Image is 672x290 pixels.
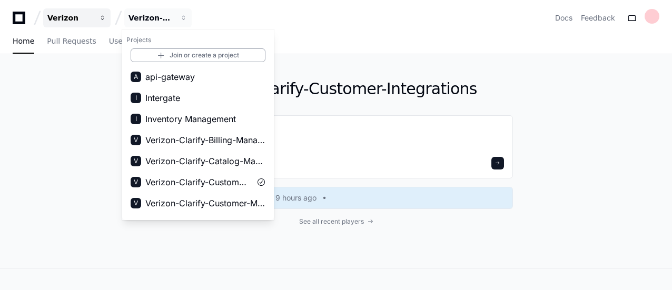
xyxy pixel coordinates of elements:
[131,114,141,124] div: I
[131,72,141,82] div: A
[43,8,111,27] button: Verizon
[145,92,180,104] span: Intergate
[124,8,192,27] button: Verizon-Clarify-Customer-Integrations
[47,29,96,54] a: Pull Requests
[122,29,274,220] div: Verizon
[109,29,130,54] a: Users
[13,38,34,44] span: Home
[122,32,274,48] h1: Projects
[581,13,615,23] button: Feedback
[47,38,96,44] span: Pull Requests
[555,13,572,23] a: Docs
[131,156,141,166] div: V
[131,48,265,62] a: Join or create a project
[109,38,130,44] span: Users
[159,79,513,98] h1: Verizon-Clarify-Customer-Integrations
[159,217,513,226] a: See all recent players
[145,155,265,167] span: Verizon-Clarify-Catalog-Management
[168,193,504,203] a: Pen test changeswas created 9 hours ago
[131,177,141,187] div: V
[145,71,195,83] span: api-gateway
[145,134,265,146] span: Verizon-Clarify-Billing-Management
[145,197,265,209] span: Verizon-Clarify-Customer-Management
[299,217,364,226] span: See all recent players
[129,13,174,23] div: Verizon-Clarify-Customer-Integrations
[145,176,251,188] span: Verizon-Clarify-Customer-Integrations
[131,135,141,145] div: V
[145,113,236,125] span: Inventory Management
[13,29,34,54] a: Home
[131,198,141,208] div: V
[47,13,93,23] div: Verizon
[131,93,141,103] div: I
